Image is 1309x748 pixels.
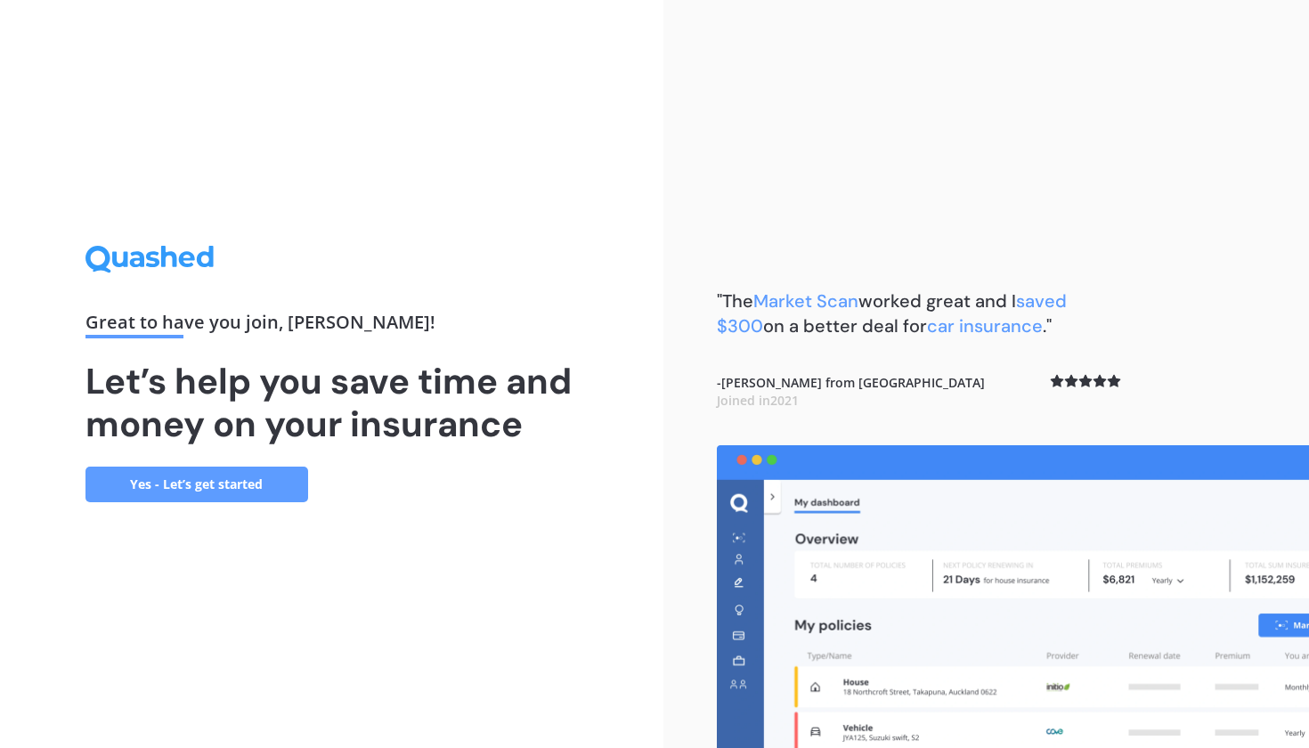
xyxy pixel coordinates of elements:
[717,289,1067,337] b: "The worked great and I on a better deal for ."
[717,445,1309,748] img: dashboard.webp
[927,314,1043,337] span: car insurance
[717,289,1067,337] span: saved $300
[717,374,985,409] b: - [PERSON_NAME] from [GEOGRAPHIC_DATA]
[85,467,308,502] a: Yes - Let’s get started
[753,289,858,313] span: Market Scan
[85,360,579,445] h1: Let’s help you save time and money on your insurance
[85,313,579,338] div: Great to have you join , [PERSON_NAME] !
[717,392,799,409] span: Joined in 2021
